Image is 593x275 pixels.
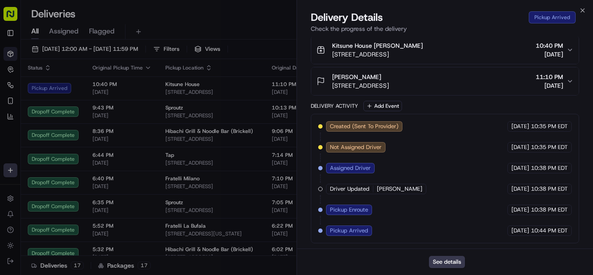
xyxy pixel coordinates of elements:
[311,67,579,95] button: [PERSON_NAME][STREET_ADDRESS]11:10 PM[DATE]
[536,73,563,81] span: 11:10 PM
[70,123,143,138] a: 💻API Documentation
[311,10,383,24] span: Delivery Details
[531,143,568,151] span: 10:35 PM EDT
[17,126,66,135] span: Knowledge Base
[148,86,158,96] button: Start new chat
[330,227,368,235] span: Pickup Arrived
[531,206,568,214] span: 10:38 PM EDT
[536,50,563,59] span: [DATE]
[429,256,465,268] button: See details
[311,36,579,64] button: Kitsune House [PERSON_NAME][STREET_ADDRESS]10:40 PM[DATE]
[511,123,529,130] span: [DATE]
[511,164,529,172] span: [DATE]
[536,81,563,90] span: [DATE]
[330,123,399,130] span: Created (Sent To Provider)
[30,83,142,92] div: Start new chat
[332,50,423,59] span: [STREET_ADDRESS]
[531,164,568,172] span: 10:38 PM EDT
[311,103,358,109] div: Delivery Activity
[330,164,371,172] span: Assigned Driver
[332,41,423,50] span: Kitsune House [PERSON_NAME]
[332,73,381,81] span: [PERSON_NAME]
[330,143,382,151] span: Not Assigned Driver
[9,35,158,49] p: Welcome 👋
[531,185,568,193] span: 10:38 PM EDT
[377,185,422,193] span: [PERSON_NAME]
[511,143,529,151] span: [DATE]
[23,56,156,65] input: Got a question? Start typing here...
[73,127,80,134] div: 💻
[531,123,568,130] span: 10:35 PM EDT
[332,81,389,90] span: [STREET_ADDRESS]
[531,227,568,235] span: 10:44 PM EDT
[82,126,139,135] span: API Documentation
[311,24,579,33] p: Check the progress of the delivery
[330,206,368,214] span: Pickup Enroute
[363,101,402,111] button: Add Event
[511,185,529,193] span: [DATE]
[511,206,529,214] span: [DATE]
[30,92,110,99] div: We're available if you need us!
[536,41,563,50] span: 10:40 PM
[511,227,529,235] span: [DATE]
[61,147,105,154] a: Powered byPylon
[86,147,105,154] span: Pylon
[5,123,70,138] a: 📗Knowledge Base
[9,127,16,134] div: 📗
[9,83,24,99] img: 1736555255976-a54dd68f-1ca7-489b-9aae-adbdc363a1c4
[9,9,26,26] img: Nash
[330,185,369,193] span: Driver Updated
